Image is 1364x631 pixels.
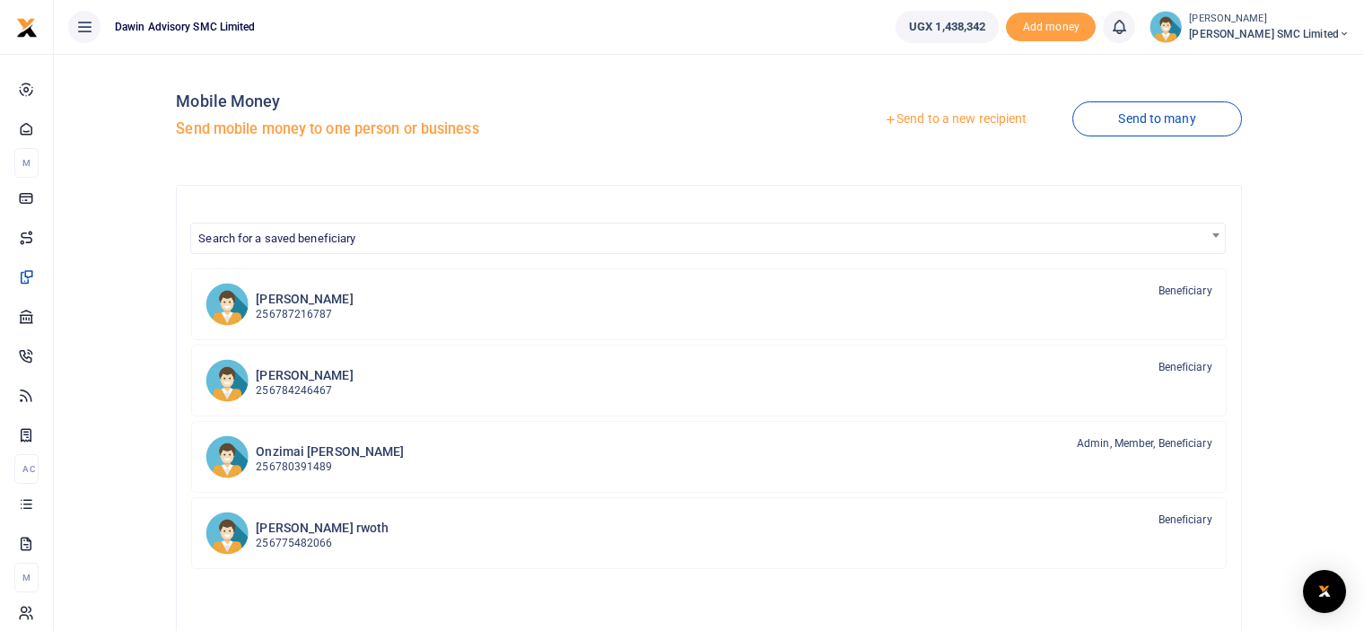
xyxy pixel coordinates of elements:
[256,444,404,460] h6: Onzimai [PERSON_NAME]
[256,382,353,399] p: 256784246467
[256,292,353,307] h6: [PERSON_NAME]
[1072,101,1241,136] a: Send to many
[1159,512,1212,528] span: Beneficiary
[1006,13,1096,42] span: Add money
[256,535,389,552] p: 256775482066
[191,345,1226,416] a: MG [PERSON_NAME] 256784246467 Beneficiary
[1189,12,1350,27] small: [PERSON_NAME]
[14,563,39,592] li: M
[191,497,1226,569] a: ROr [PERSON_NAME] rwoth 256775482066 Beneficiary
[896,11,999,43] a: UGX 1,438,342
[16,17,38,39] img: logo-small
[256,306,353,323] p: 256787216787
[190,223,1225,254] span: Search for a saved beneficiary
[191,268,1226,340] a: LO [PERSON_NAME] 256787216787 Beneficiary
[205,435,249,478] img: OFd
[205,359,249,402] img: MG
[108,19,263,35] span: Dawin Advisory SMC Limited
[1189,26,1350,42] span: [PERSON_NAME] SMC Limited
[1150,11,1182,43] img: profile-user
[14,454,39,484] li: Ac
[191,223,1224,251] span: Search for a saved beneficiary
[1006,13,1096,42] li: Toup your wallet
[205,283,249,326] img: LO
[14,148,39,178] li: M
[1159,283,1212,299] span: Beneficiary
[838,103,1072,136] a: Send to a new recipient
[1303,570,1346,613] div: Open Intercom Messenger
[176,120,702,138] h5: Send mobile money to one person or business
[191,421,1226,493] a: OFd Onzimai [PERSON_NAME] 256780391489 Admin, Member, Beneficiary
[888,11,1006,43] li: Wallet ballance
[1150,11,1350,43] a: profile-user [PERSON_NAME] [PERSON_NAME] SMC Limited
[1159,359,1212,375] span: Beneficiary
[16,20,38,33] a: logo-small logo-large logo-large
[256,521,389,536] h6: [PERSON_NAME] rwoth
[256,368,353,383] h6: [PERSON_NAME]
[256,459,404,476] p: 256780391489
[1077,435,1212,451] span: Admin, Member, Beneficiary
[198,232,355,245] span: Search for a saved beneficiary
[1006,19,1096,32] a: Add money
[205,512,249,555] img: ROr
[909,18,985,36] span: UGX 1,438,342
[176,92,702,111] h4: Mobile Money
